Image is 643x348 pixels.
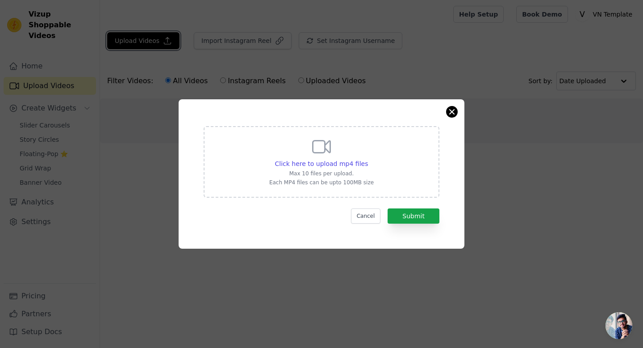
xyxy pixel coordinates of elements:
button: Close modal [447,106,457,117]
button: Submit [388,208,439,224]
p: Each MP4 files can be upto 100MB size [269,179,374,186]
button: Cancel [351,208,381,224]
p: Max 10 files per upload. [269,170,374,177]
div: Open chat [605,312,632,339]
span: Click here to upload mp4 files [275,160,368,167]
